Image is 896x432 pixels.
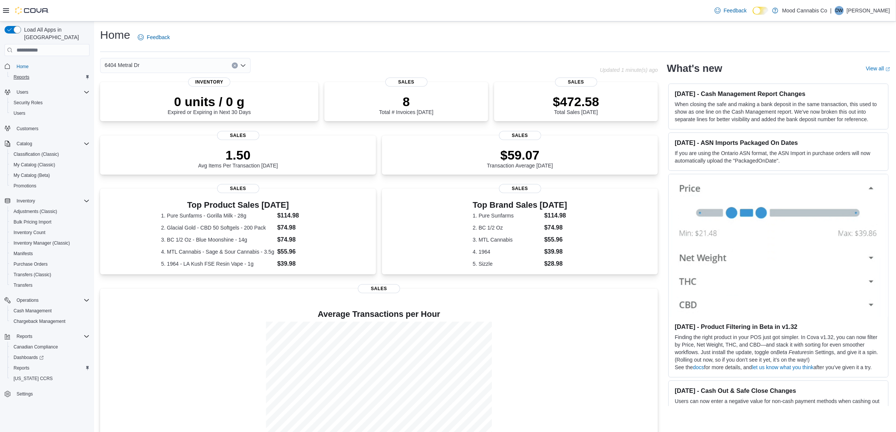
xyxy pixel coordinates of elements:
div: Expired or Expiring in Next 30 Days [168,94,251,115]
button: Clear input [232,62,238,68]
dd: $114.98 [544,211,567,220]
button: Inventory Count [8,227,93,238]
span: Classification (Classic) [11,150,90,159]
dt: 3. MTL Cannabis [473,236,541,243]
h3: [DATE] - Cash Management Report Changes [675,90,882,97]
p: $59.07 [487,148,553,163]
span: Sales [555,78,597,87]
span: Dashboards [11,353,90,362]
dt: 1. Pure Sunfarms [473,212,541,219]
a: Purchase Orders [11,260,51,269]
a: My Catalog (Classic) [11,160,58,169]
span: Inventory Manager (Classic) [14,240,70,246]
h1: Home [100,27,130,43]
dt: 4. 1964 [473,248,541,256]
span: Catalog [14,139,90,148]
button: Bulk Pricing Import [8,217,93,227]
span: Manifests [14,251,33,257]
button: Settings [2,388,93,399]
span: Promotions [11,181,90,190]
span: Operations [17,297,39,303]
button: Purchase Orders [8,259,93,269]
h2: What's new [667,62,722,75]
a: Transfers (Classic) [11,270,54,279]
span: [US_STATE] CCRS [14,376,53,382]
button: Reports [8,363,93,373]
h3: [DATE] - Cash Out & Safe Close Changes [675,387,882,394]
dd: $28.98 [544,259,567,268]
span: Adjustments (Classic) [14,208,57,214]
span: Purchase Orders [14,261,48,267]
button: Users [8,108,93,119]
h4: Average Transactions per Hour [106,310,652,319]
button: Inventory [14,196,38,205]
a: Manifests [11,249,36,258]
a: Users [11,109,28,118]
a: Inventory Manager (Classic) [11,239,73,248]
button: Reports [2,331,93,342]
p: If you are using the Ontario ASN format, the ASN Import in purchase orders will now automatically... [675,149,882,164]
dd: $74.98 [544,223,567,232]
div: Total Sales [DATE] [553,94,599,115]
input: Dark Mode [753,7,768,15]
a: docs [693,364,704,370]
span: Washington CCRS [11,374,90,383]
button: Transfers (Classic) [8,269,93,280]
button: Chargeback Management [8,316,93,327]
span: Users [14,110,25,116]
button: Catalog [14,139,35,148]
p: [PERSON_NAME] [847,6,890,15]
span: Security Roles [14,100,43,106]
span: Reports [14,332,90,341]
a: View allExternal link [866,65,890,71]
span: My Catalog (Classic) [11,160,90,169]
span: Transfers [11,281,90,290]
span: Settings [17,391,33,397]
a: Settings [14,389,36,399]
span: Settings [14,389,90,399]
button: My Catalog (Classic) [8,160,93,170]
dd: $74.98 [277,223,315,232]
a: Bulk Pricing Import [11,218,55,227]
a: let us know what you think [752,364,814,370]
h3: [DATE] - ASN Imports Packaged On Dates [675,139,882,146]
span: Inventory [17,198,35,204]
span: Sales [217,131,259,140]
span: Inventory Count [14,230,46,236]
span: Users [11,109,90,118]
a: My Catalog (Beta) [11,171,53,180]
svg: External link [885,67,890,71]
em: Beta Features [776,349,809,355]
span: Operations [14,296,90,305]
span: Sales [217,184,259,193]
span: Transfers [14,282,32,288]
dd: $39.98 [544,247,567,256]
span: My Catalog (Beta) [14,172,50,178]
span: Reports [14,365,29,371]
span: My Catalog (Classic) [14,162,55,168]
dt: 3. BC 1/2 Oz - Blue Moonshine - 14g [161,236,274,243]
span: Customers [17,126,38,132]
nav: Complex example [5,58,90,419]
button: [US_STATE] CCRS [8,373,93,384]
a: Dashboards [11,353,47,362]
span: Security Roles [11,98,90,107]
p: Mood Cannabis Co [782,6,827,15]
div: Dan Worsnop [835,6,844,15]
button: Reports [8,72,93,82]
button: Users [2,87,93,97]
a: Transfers [11,281,35,290]
span: Users [17,89,28,95]
span: Bulk Pricing Import [11,218,90,227]
a: Inventory Count [11,228,49,237]
span: Bulk Pricing Import [14,219,52,225]
div: Transaction Average [DATE] [487,148,553,169]
a: Security Roles [11,98,46,107]
span: Cash Management [14,308,52,314]
span: DW [835,6,843,15]
span: Sales [499,184,541,193]
dd: $114.98 [277,211,315,220]
dt: 5. 1964 - LA Kush FSE Resin Vape - 1g [161,260,274,268]
p: Finding the right product in your POS just got simpler. In Cova v1.32, you can now filter by Pric... [675,333,882,364]
a: Classification (Classic) [11,150,62,159]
